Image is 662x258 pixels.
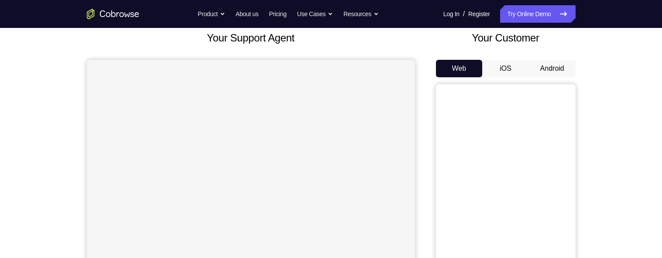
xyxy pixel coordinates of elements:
[463,9,465,19] span: /
[436,60,483,77] button: Web
[297,5,333,23] button: Use Cases
[482,60,529,77] button: iOS
[343,5,379,23] button: Resources
[269,5,286,23] a: Pricing
[529,60,576,77] button: Android
[468,5,490,23] a: Register
[236,5,258,23] a: About us
[436,30,576,46] h2: Your Customer
[87,30,415,46] h2: Your Support Agent
[87,9,139,19] a: Go to the home page
[198,5,225,23] button: Product
[443,5,460,23] a: Log In
[500,5,575,23] a: Try Online Demo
